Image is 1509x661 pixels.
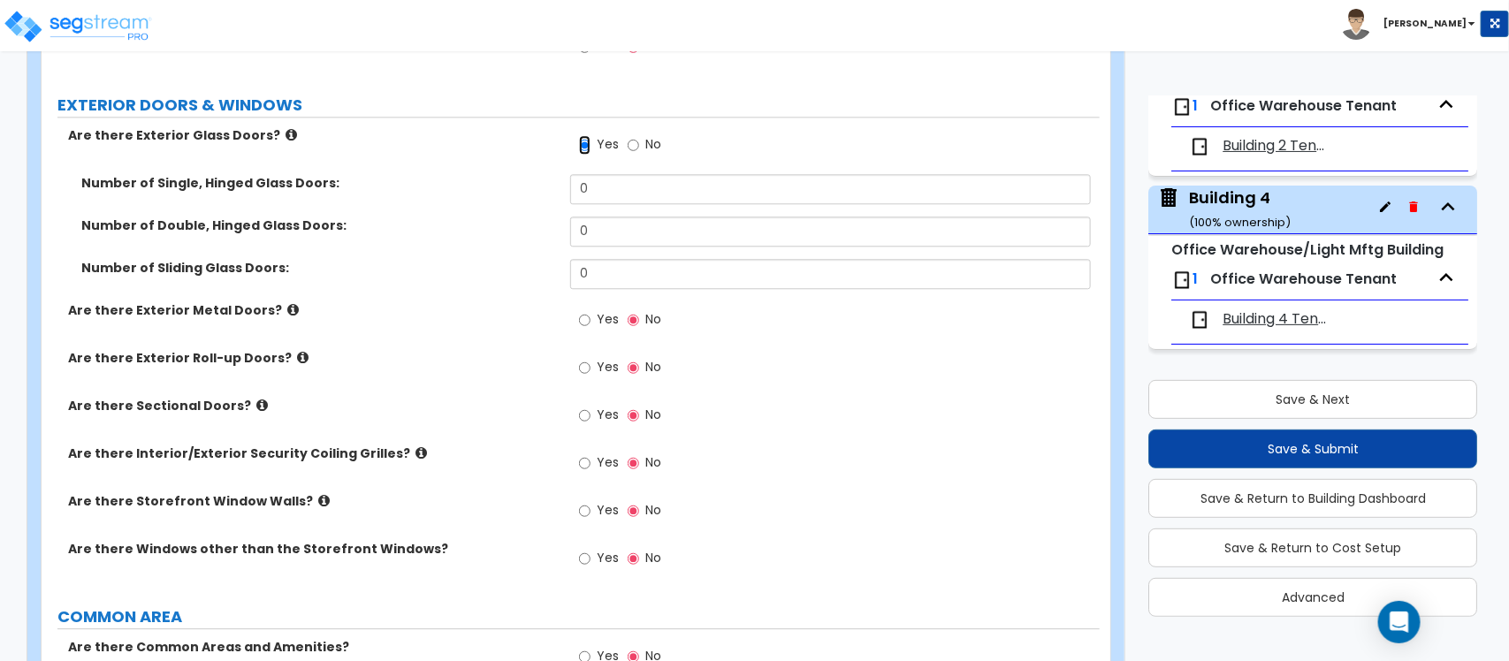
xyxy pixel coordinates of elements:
img: door.png [1171,96,1193,118]
img: door.png [1189,136,1210,157]
label: Are there Storefront Window Walls? [68,492,557,510]
span: Yes [597,358,619,376]
input: Yes [579,310,591,330]
i: click for more info! [415,446,427,460]
div: Building 4 [1189,186,1291,232]
input: Yes [579,406,591,425]
span: No [645,135,661,153]
i: click for more info! [286,128,297,141]
span: Yes [597,310,619,328]
img: logo_pro_r.png [3,9,153,44]
img: door.png [1189,309,1210,330]
input: No [628,135,639,155]
button: Save & Return to Building Dashboard [1148,479,1477,518]
label: Number of Sliding Glass Doors: [81,259,557,277]
label: Are there Windows other than the Storefront Windows? [68,540,557,558]
small: Office Warehouse/Light Mftg Building [1171,239,1444,260]
input: No [628,406,639,425]
span: No [645,406,661,423]
input: No [628,549,639,568]
label: Are there Exterior Roll-up Doors? [68,349,557,367]
span: 1 [1193,269,1198,289]
img: avatar.png [1341,9,1372,40]
span: 1 [1193,95,1198,116]
label: Are there Common Areas and Amenities? [68,638,557,656]
button: Save & Submit [1148,429,1477,468]
label: Are there Interior/Exterior Security Coiling Grilles? [68,444,557,462]
span: Yes [597,406,619,423]
span: Building 2 Tenant [1223,136,1333,156]
b: [PERSON_NAME] [1383,17,1467,30]
input: Yes [579,135,591,155]
label: Number of Double, Hinged Glass Doors: [81,217,557,234]
img: building.svg [1157,186,1180,209]
span: Office Warehouse Tenant [1210,269,1397,289]
input: No [628,310,639,330]
label: COMMON AREA [57,605,1100,628]
input: No [628,358,639,377]
span: Building 4 Tenant [1223,309,1333,330]
i: click for more info! [318,494,330,507]
span: No [645,358,661,376]
span: Building 4 [1157,186,1291,232]
input: Yes [579,549,591,568]
span: No [645,453,661,471]
input: Yes [579,358,591,377]
span: No [645,501,661,519]
i: click for more info! [256,399,268,412]
label: Number of Single, Hinged Glass Doors: [81,174,557,192]
span: No [645,549,661,566]
label: Are there Sectional Doors? [68,397,557,414]
button: Save & Next [1148,380,1477,419]
button: Advanced [1148,578,1477,617]
span: Yes [597,501,619,519]
span: No [645,310,661,328]
label: Are there Exterior Glass Doors? [68,126,557,144]
i: click for more info! [287,303,299,316]
input: Yes [579,501,591,520]
input: No [628,501,639,520]
span: Yes [597,453,619,471]
i: click for more info! [297,351,309,364]
span: Yes [597,135,619,153]
label: Are there Exterior Metal Doors? [68,301,557,319]
span: Office Warehouse Tenant [1210,95,1397,116]
small: ( 100 % ownership) [1189,214,1291,231]
span: Yes [597,549,619,566]
input: Yes [579,453,591,473]
div: Open Intercom Messenger [1378,601,1421,643]
label: EXTERIOR DOORS & WINDOWS [57,94,1100,117]
input: No [628,453,639,473]
button: Save & Return to Cost Setup [1148,528,1477,567]
img: door.png [1171,270,1193,291]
